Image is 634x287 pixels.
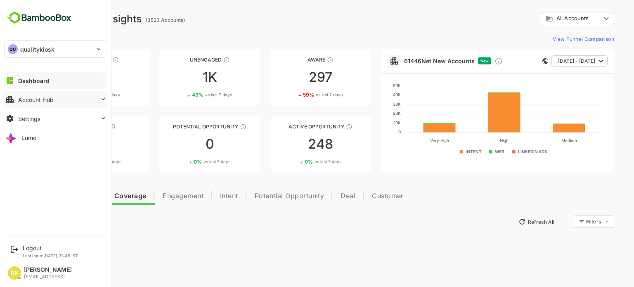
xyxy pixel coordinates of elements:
[511,11,585,27] div: All Accounts
[211,123,218,130] div: These accounts are MQAs and can be passed on to Inside Sales
[4,10,74,26] img: BambooboxFullLogoMark.5f36c76dfaba33ec1ec1367b70bb1252.svg
[175,159,201,165] span: vs last 7 days
[176,92,203,98] span: vs last 7 days
[66,159,92,165] span: vs last 7 days
[369,129,372,134] text: 0
[194,57,201,63] div: These accounts have not shown enough engagement and need nurturing
[486,215,529,228] button: Refresh All
[24,274,72,280] div: [EMAIL_ADDRESS]
[241,71,342,84] div: 297
[343,193,375,199] span: Customer
[191,193,209,199] span: Intent
[298,57,305,63] div: These accounts have just entered the buying cycle and need further nurturing
[134,193,175,199] span: Engagement
[52,159,92,165] div: 49 %
[4,110,107,127] button: Settings
[130,116,231,173] a: Potential OpportunityThese accounts are MQAs and can be passed on to Inside Sales00%vs last 7 days
[20,13,113,25] div: Dashboard Insights
[165,159,201,165] div: 0 %
[466,57,474,65] div: Discover new ICP-fit accounts showing engagement — via intent surges, anonymous website visits, L...
[364,83,372,88] text: 50K
[54,92,91,98] div: 0 %
[130,57,231,63] div: Unengaged
[401,138,420,143] text: Very High
[130,138,231,151] div: 0
[286,159,312,165] span: vs last 7 days
[64,92,91,98] span: vs last 7 days
[83,57,90,63] div: These accounts have not been engaged with for a defined time period
[226,193,296,199] span: Potential Opportunity
[520,32,585,45] button: View Funnel Comparison
[528,15,560,21] span: All Accounts
[241,138,342,151] div: 248
[23,244,78,251] div: Logout
[513,58,519,64] div: This card does not support filter and segments
[312,193,326,199] span: Deal
[28,193,117,199] span: Data Quality and Coverage
[18,77,50,84] div: Dashboard
[364,111,372,116] text: 20K
[24,266,72,273] div: [PERSON_NAME]
[317,123,324,130] div: These accounts have open opportunities which might be at any of the Sales Stages
[8,44,18,54] div: QU
[529,56,566,66] span: [DATE] - [DATE]
[276,159,312,165] div: 0 %
[20,45,55,54] p: qualitykiosk
[80,123,87,130] div: These accounts are warm, further nurturing would qualify them to MQAs
[20,116,121,173] a: EngagedThese accounts are warm, further nurturing would qualify them to MQAs3649%vs last 7 days
[274,92,314,98] div: 59 %
[4,129,107,146] button: Lumo
[8,266,21,280] div: RK
[18,96,54,103] div: Account Hub
[5,41,107,57] div: QUqualitykiosk
[452,59,460,63] span: New
[20,49,121,106] a: UnreachedThese accounts have not been engaged with for a defined time period2K0%vs last 7 days
[517,15,572,22] div: All Accounts
[130,71,231,84] div: 1K
[20,123,121,130] div: Engaged
[20,71,121,84] div: 2K
[21,134,36,141] div: Lumo
[163,92,203,98] div: 49 %
[20,57,121,63] div: Unreached
[130,49,231,106] a: UnengagedThese accounts have not shown enough engagement and need nurturing1K49%vs last 7 days
[20,138,121,151] div: 36
[557,218,572,225] div: Filters
[241,57,342,63] div: Aware
[23,253,78,258] p: Last login: [DATE] 23:46 IST
[364,102,372,107] text: 30K
[241,49,342,106] a: AwareThese accounts have just entered the buying cycle and need further nurturing29759%vs last 7 ...
[18,115,40,122] div: Settings
[532,138,548,143] text: Medium
[4,72,107,89] button: Dashboard
[556,214,585,229] div: Filters
[471,138,480,143] text: High
[375,57,446,64] a: 61446Net New Accounts
[20,214,80,229] button: New Insights
[130,123,231,130] div: Potential Opportunity
[241,123,342,130] div: Active Opportunity
[287,92,314,98] span: vs last 7 days
[523,55,579,67] button: [DATE] - [DATE]
[4,91,107,108] button: Account Hub
[117,17,158,23] ag: (3523 Accounts)
[241,116,342,173] a: Active OpportunityThese accounts have open opportunities which might be at any of the Sales Stage...
[365,120,372,125] text: 10K
[364,92,372,97] text: 40K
